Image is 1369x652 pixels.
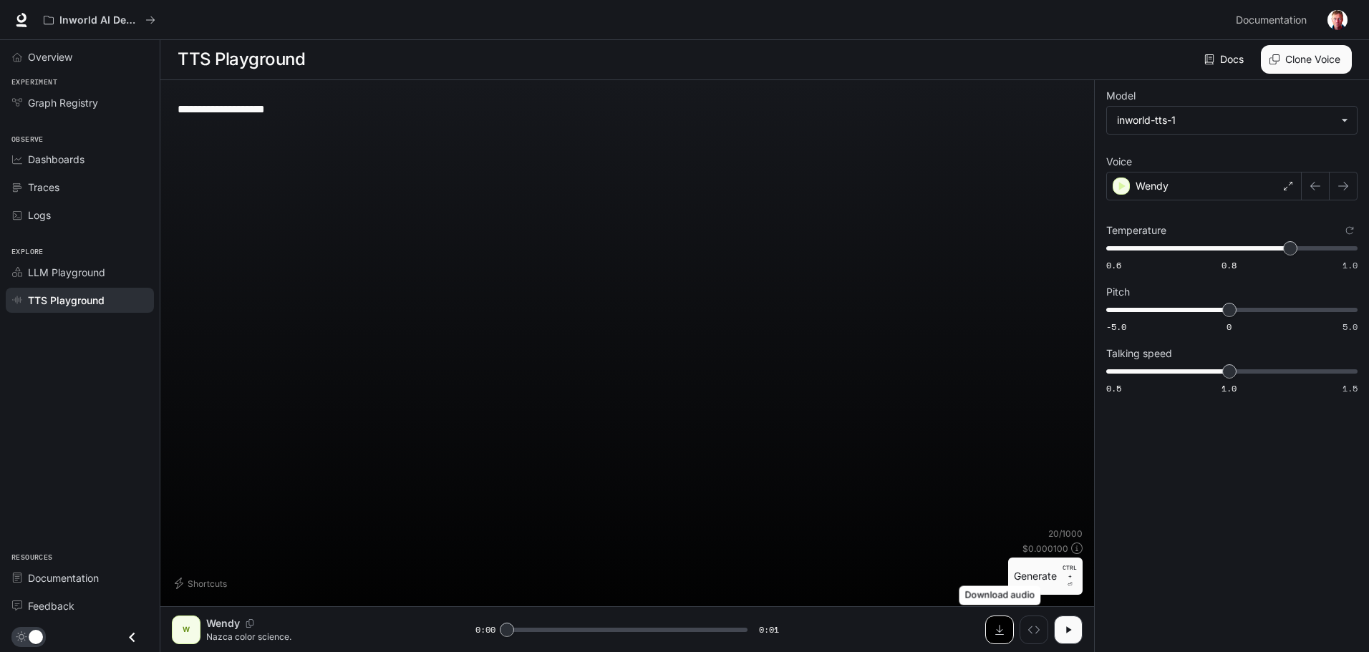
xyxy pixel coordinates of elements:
p: 20 / 1000 [1048,527,1083,540]
span: Documentation [1236,11,1307,29]
div: inworld-tts-1 [1117,113,1334,127]
a: Feedback [6,593,154,618]
span: 5.0 [1343,321,1358,333]
span: LLM Playground [28,265,105,280]
a: LLM Playground [6,260,154,285]
h1: TTS Playground [178,45,305,74]
button: User avatar [1323,6,1352,34]
div: inworld-tts-1 [1107,107,1357,134]
span: 0.8 [1222,259,1237,271]
a: Traces [6,175,154,200]
span: Documentation [28,570,99,585]
span: Feedback [28,598,74,613]
p: Model [1106,91,1136,101]
button: Inspect [1020,615,1048,644]
span: Logs [28,208,51,223]
span: -5.0 [1106,321,1126,333]
button: Shortcuts [172,572,233,595]
p: Pitch [1106,287,1130,297]
span: 0:00 [475,623,495,637]
p: CTRL + [1063,563,1077,580]
button: All workspaces [37,6,162,34]
span: 1.0 [1222,382,1237,394]
p: Temperature [1106,225,1166,235]
img: User avatar [1327,10,1348,30]
a: Documentation [1230,6,1317,34]
button: Reset to default [1342,223,1358,238]
p: ⏎ [1063,563,1077,589]
p: Voice [1106,157,1132,167]
a: Docs [1201,45,1249,74]
p: Inworld AI Demos [59,14,140,26]
span: 0 [1227,321,1232,333]
a: Overview [6,44,154,69]
div: Download audio [959,586,1041,605]
button: Copy Voice ID [240,619,260,628]
button: Download audio [985,615,1014,644]
div: W [175,618,198,641]
span: Overview [28,49,72,64]
span: Traces [28,180,59,195]
button: Clone Voice [1261,45,1352,74]
span: TTS Playground [28,293,105,308]
a: TTS Playground [6,288,154,313]
a: Logs [6,203,154,228]
button: Close drawer [116,623,148,652]
span: Dashboards [28,152,84,167]
a: Documentation [6,565,154,590]
button: GenerateCTRL +⏎ [1008,558,1083,595]
span: 0.6 [1106,259,1121,271]
p: $ 0.000100 [1022,542,1068,555]
p: Wendy [206,616,240,631]
span: Dark mode toggle [29,628,43,644]
p: Nazca color science. [206,631,441,643]
p: Talking speed [1106,349,1172,359]
span: Graph Registry [28,95,98,110]
span: 0:01 [759,623,779,637]
a: Dashboards [6,147,154,172]
span: 0.5 [1106,382,1121,394]
a: Graph Registry [6,90,154,115]
p: Wendy [1136,179,1169,193]
span: 1.5 [1343,382,1358,394]
span: 1.0 [1343,259,1358,271]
